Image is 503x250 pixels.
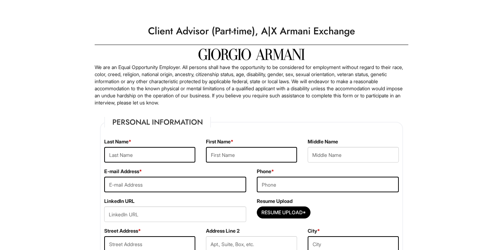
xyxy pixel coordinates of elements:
label: Middle Name [308,138,338,145]
label: E-mail Address [104,168,142,175]
button: Resume Upload*Resume Upload* [257,206,310,218]
label: City [308,227,320,234]
img: Giorgio Armani [199,49,304,60]
input: First Name [206,147,297,163]
p: We are an Equal Opportunity Employer. All persons shall have the opportunity to be considered for... [95,64,408,106]
input: Middle Name [308,147,399,163]
input: Last Name [104,147,195,163]
label: Last Name [104,138,131,145]
input: Phone [257,177,399,192]
label: LinkedIn URL [104,198,135,205]
label: Phone [257,168,274,175]
h1: Client Advisor (Part-time), A|X Armani Exchange [91,21,412,41]
label: Address Line 2 [206,227,239,234]
legend: Personal Information [104,117,211,127]
input: LinkedIn URL [104,206,246,222]
label: Street Address [104,227,141,234]
input: E-mail Address [104,177,246,192]
label: First Name [206,138,233,145]
label: Resume Upload [257,198,292,205]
